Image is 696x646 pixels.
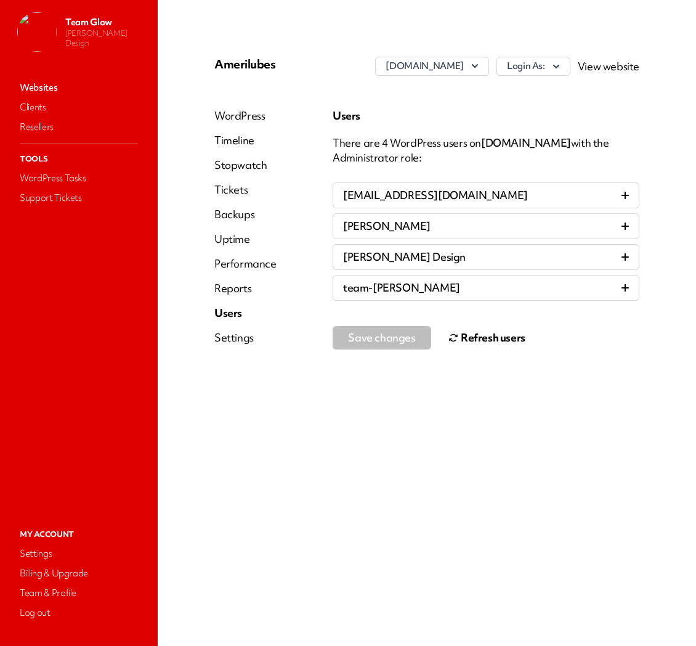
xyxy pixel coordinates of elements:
a: Stopwatch [214,158,277,173]
a: WordPress [214,108,277,123]
span: [EMAIL_ADDRESS][DOMAIN_NAME] [343,188,528,203]
span: Save changes [348,332,415,344]
a: Tickets [214,182,277,197]
a: Team & Profile [17,584,140,602]
a: Backups [214,207,277,222]
span: team-[PERSON_NAME] [343,280,460,295]
a: Settings [17,545,140,562]
a: Support Tickets [17,189,140,206]
a: Websites [17,79,140,96]
p: My Account [17,526,140,542]
a: Settings [214,330,277,345]
span: [DOMAIN_NAME] [481,136,571,150]
p: [PERSON_NAME] Design [65,28,148,48]
a: Uptime [214,232,277,247]
a: Clients [17,99,140,116]
a: Users [214,306,277,321]
div: There are 4 WordPress users on with the Administrator role: [333,136,639,165]
iframe: chat widget [644,597,684,634]
p: Amerilubes [214,57,356,72]
span: Users [333,108,360,123]
a: Billing & Upgrade [17,565,140,582]
button: Refresh users [448,325,525,350]
a: WordPress Tasks [17,170,140,187]
a: Performance [214,256,277,271]
a: Resellers [17,118,140,136]
button: Login As: [496,57,570,76]
a: Log out [17,604,140,621]
p: Team Glow [65,16,148,28]
span: [PERSON_NAME] [343,219,431,234]
span: [PERSON_NAME] Design [343,250,466,264]
button: [DOMAIN_NAME] [375,57,488,76]
p: Tools [17,151,140,167]
a: Timeline [214,133,277,148]
a: View website [578,59,639,73]
a: Reports [214,281,277,296]
button: Save changes [333,326,431,350]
